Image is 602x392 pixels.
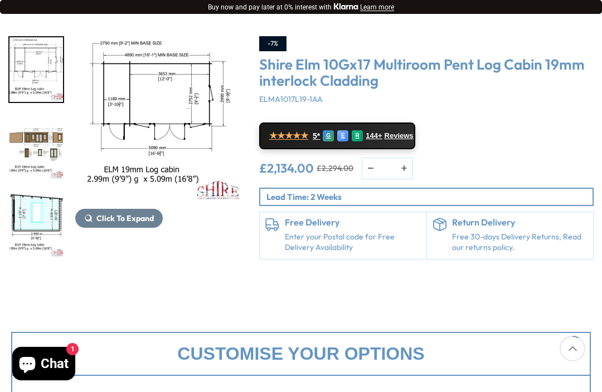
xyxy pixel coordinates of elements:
span: Click To Expand [96,213,154,223]
div: Customise your options [11,332,591,376]
img: Elm2990x50909_9x16_8mmft_eec6c100-4d89-4958-be31-173a0c41a430_200x200.jpg [9,115,63,180]
div: -7% [259,36,287,51]
p: Free 30-days Delivery Returns, Read our returns policy. [452,232,588,253]
span: ★★★★★ [269,130,308,141]
img: Shire Elm 10Gx17 Multiroom Pent Log Cabin 19mm interlock Cladding - Best Shed [75,36,242,203]
img: Elm2990x50909_9x16_8PLAN_fa07f756-2e9b-4080-86e3-fc095bf7bbd6_200x200.jpg [9,37,63,102]
span: ELMA1017L19-1AA [259,94,323,104]
h6: Return Delivery [452,218,588,228]
div: R [352,130,363,141]
ins: £2,134.00 [259,162,314,174]
del: £2,294.00 [317,164,353,172]
div: G [323,130,334,141]
span: 144+ [366,131,382,140]
inbox-online-store-chat: Shopify online store chat [9,347,79,383]
button: Click To Expand [75,209,163,228]
h6: Free Delivery [285,218,421,228]
img: Elm2990x50909_9x16_8INTERNALHT_eb649b63-12b1-4173-b139-2a2ad5162572_200x200.jpg [9,193,63,258]
div: 3 / 10 [75,36,242,259]
a: ★★★★★ 5* G E R 144+ Reviews [259,122,415,149]
a: Enter your Postal code for Free Delivery Availability [285,232,421,253]
h3: Shire Elm 10Gx17 Multiroom Pent Log Cabin 19mm interlock Cladding [259,57,594,89]
div: 5 / 10 [8,192,64,259]
p: Lead Time: 2 Weeks [266,191,593,203]
div: E [337,130,348,141]
span: Reviews [385,131,414,140]
div: 4 / 10 [8,114,64,181]
div: 3 / 10 [8,36,64,103]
